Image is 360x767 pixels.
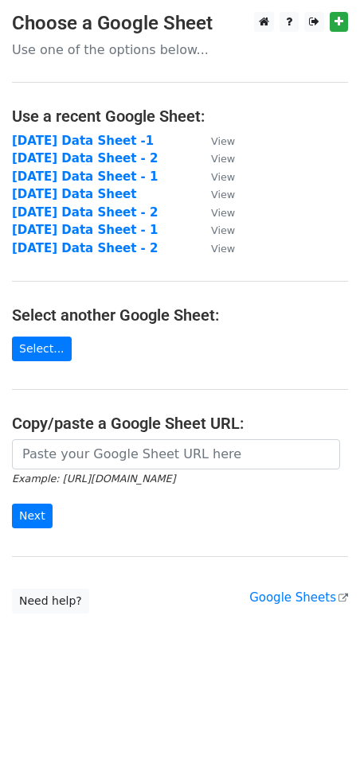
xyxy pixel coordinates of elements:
a: [DATE] Data Sheet - 1 [12,169,158,184]
small: View [211,207,235,219]
a: [DATE] Data Sheet -1 [12,134,154,148]
h4: Copy/paste a Google Sheet URL: [12,414,348,433]
a: View [195,223,235,237]
h3: Choose a Google Sheet [12,12,348,35]
input: Next [12,504,53,528]
a: View [195,151,235,165]
a: [DATE] Data Sheet - 2 [12,241,158,255]
a: View [195,241,235,255]
small: View [211,135,235,147]
small: View [211,153,235,165]
small: View [211,243,235,255]
small: View [211,189,235,201]
a: [DATE] Data Sheet - 2 [12,151,158,165]
small: Example: [URL][DOMAIN_NAME] [12,473,175,485]
a: Google Sheets [249,590,348,605]
a: View [195,169,235,184]
a: View [195,205,235,220]
a: [DATE] Data Sheet - 1 [12,223,158,237]
input: Paste your Google Sheet URL here [12,439,340,469]
a: [DATE] Data Sheet - 2 [12,205,158,220]
a: [DATE] Data Sheet [12,187,136,201]
p: Use one of the options below... [12,41,348,58]
small: View [211,171,235,183]
a: Select... [12,337,72,361]
a: View [195,134,235,148]
a: View [195,187,235,201]
iframe: Chat Widget [280,691,360,767]
h4: Use a recent Google Sheet: [12,107,348,126]
small: View [211,224,235,236]
h4: Select another Google Sheet: [12,306,348,325]
a: Need help? [12,589,89,613]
